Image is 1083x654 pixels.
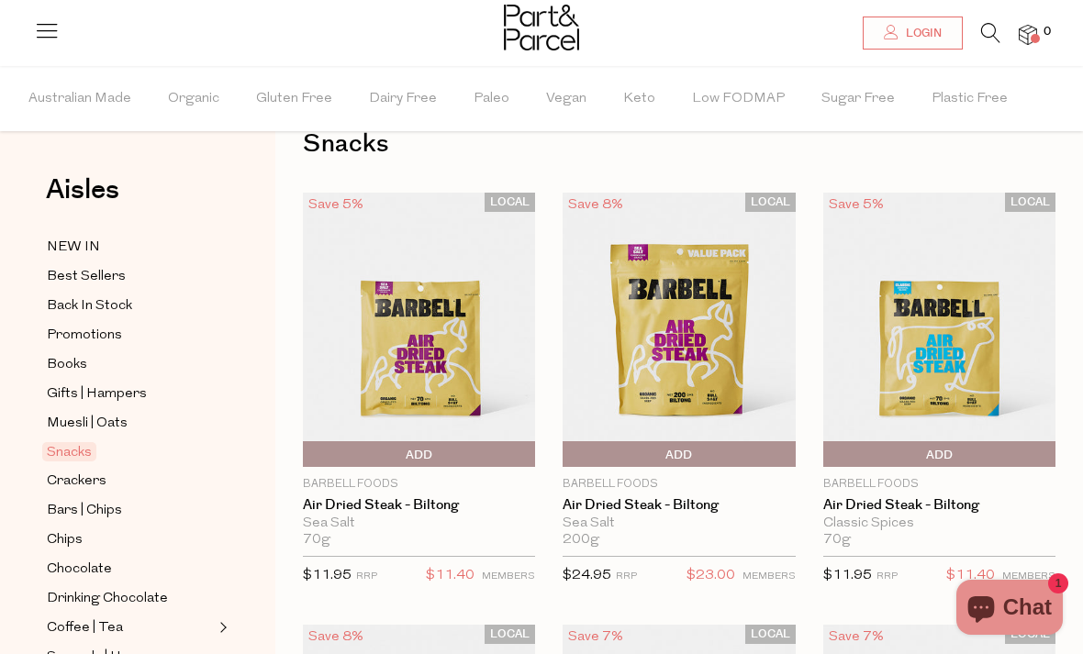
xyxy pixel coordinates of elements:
[821,67,895,131] span: Sugar Free
[47,441,214,463] a: Snacks
[215,616,228,638] button: Expand/Collapse Coffee | Tea
[485,193,535,212] span: LOCAL
[47,588,168,610] span: Drinking Chocolate
[47,325,122,347] span: Promotions
[504,5,579,50] img: Part&Parcel
[563,193,795,467] img: Air Dried Steak - Biltong
[823,515,1055,532] div: Classic Spices
[563,476,795,493] p: Barbell Foods
[951,580,1068,639] inbox-online-store-chat: Shopify online store chat
[369,67,437,131] span: Dairy Free
[563,515,795,532] div: Sea Salt
[42,442,96,461] span: Snacks
[482,571,535,582] small: MEMBERS
[47,324,214,347] a: Promotions
[563,532,599,549] span: 200g
[563,625,629,649] div: Save 7%
[303,123,1055,165] h1: Snacks
[303,569,352,582] span: $11.95
[303,515,535,532] div: Sea Salt
[692,67,785,131] span: Low FODMAP
[47,470,214,493] a: Crackers
[932,67,1008,131] span: Plastic Free
[47,236,214,259] a: NEW IN
[46,176,119,222] a: Aisles
[946,564,995,588] span: $11.40
[303,532,330,549] span: 70g
[745,625,796,644] span: LOCAL
[47,383,147,405] span: Gifts | Hampers
[823,476,1055,493] p: Barbell Foods
[563,569,611,582] span: $24.95
[303,625,369,649] div: Save 8%
[823,569,872,582] span: $11.95
[863,17,963,50] a: Login
[616,571,637,582] small: RRP
[256,67,332,131] span: Gluten Free
[47,616,214,639] a: Coffee | Tea
[1005,193,1055,212] span: LOCAL
[623,67,655,131] span: Keto
[823,193,889,217] div: Save 5%
[823,532,851,549] span: 70g
[823,441,1055,467] button: Add To Parcel
[823,625,889,649] div: Save 7%
[47,499,214,522] a: Bars | Chips
[47,413,128,435] span: Muesli | Oats
[303,441,535,467] button: Add To Parcel
[47,382,214,405] a: Gifts | Hampers
[485,625,535,644] span: LOCAL
[745,193,796,212] span: LOCAL
[47,266,126,288] span: Best Sellers
[563,441,795,467] button: Add To Parcel
[47,587,214,610] a: Drinking Chocolate
[47,528,214,551] a: Chips
[1039,24,1055,40] span: 0
[47,294,214,317] a: Back In Stock
[28,67,131,131] span: Australian Made
[168,67,219,131] span: Organic
[47,529,83,551] span: Chips
[47,500,122,522] span: Bars | Chips
[901,26,942,41] span: Login
[563,497,795,514] a: Air Dried Steak - Biltong
[47,471,106,493] span: Crackers
[47,412,214,435] a: Muesli | Oats
[47,353,214,376] a: Books
[876,571,898,582] small: RRP
[47,559,112,581] span: Chocolate
[303,193,535,467] img: Air Dried Steak - Biltong
[1019,25,1037,44] a: 0
[47,354,87,376] span: Books
[47,617,123,639] span: Coffee | Tea
[303,193,369,217] div: Save 5%
[47,295,132,317] span: Back In Stock
[426,564,475,588] span: $11.40
[823,193,1055,467] img: Air Dried Steak - Biltong
[742,571,796,582] small: MEMBERS
[46,170,119,210] span: Aisles
[356,571,377,582] small: RRP
[47,558,214,581] a: Chocolate
[47,265,214,288] a: Best Sellers
[303,497,535,514] a: Air Dried Steak - Biltong
[823,497,1055,514] a: Air Dried Steak - Biltong
[303,476,535,493] p: Barbell Foods
[47,237,100,259] span: NEW IN
[474,67,509,131] span: Paleo
[1002,571,1055,582] small: MEMBERS
[546,67,586,131] span: Vegan
[563,193,629,217] div: Save 8%
[687,564,735,588] span: $23.00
